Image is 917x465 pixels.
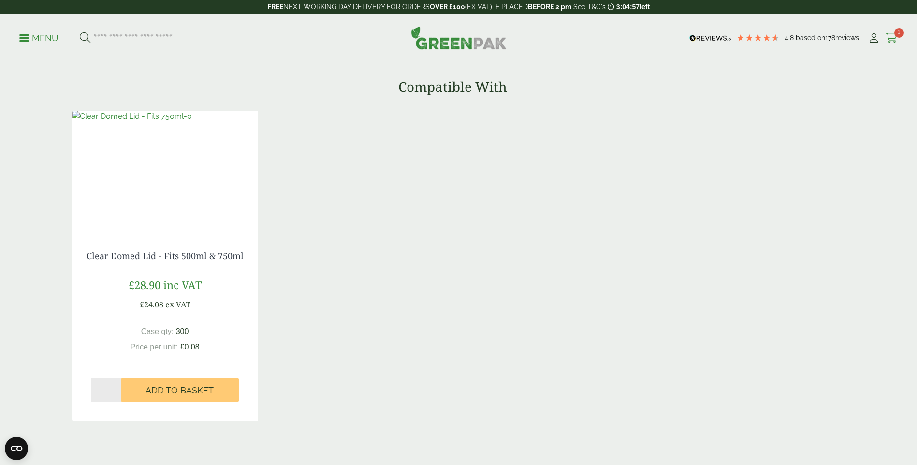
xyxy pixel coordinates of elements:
[146,385,214,396] span: Add to Basket
[785,34,796,42] span: 4.8
[163,277,202,292] span: inc VAT
[430,3,465,11] strong: OVER £100
[87,250,244,262] a: Clear Domed Lid - Fits 500ml & 750ml
[140,299,144,310] span: £
[825,34,835,42] span: 178
[141,327,174,335] span: Case qty:
[19,32,58,42] a: Menu
[528,3,571,11] strong: BEFORE 2 pm
[689,35,731,42] img: REVIEWS.io
[180,343,185,351] span: £
[72,111,258,232] a: Clear Domed Lid - Fits 750ml-0
[886,31,898,45] a: 1
[130,343,178,351] span: Price per unit:
[835,34,859,42] span: reviews
[19,32,58,44] p: Menu
[736,33,780,42] div: 4.78 Stars
[140,299,163,310] bdi: 24.08
[129,277,160,292] bdi: 28.90
[5,437,28,460] button: Open CMP widget
[886,33,898,43] i: Cart
[616,3,640,11] span: 3:04:57
[640,3,650,11] span: left
[411,26,507,49] img: GreenPak Supplies
[121,378,239,402] button: Add to Basket
[267,3,283,11] strong: FREE
[398,79,507,95] h3: Compatible With
[129,277,134,292] span: £
[165,299,190,310] span: ex VAT
[894,28,904,38] span: 1
[176,327,189,335] span: 300
[180,343,200,351] bdi: 0.08
[796,34,825,42] span: Based on
[573,3,606,11] a: See T&C's
[868,33,880,43] i: My Account
[72,111,192,122] img: Clear Domed Lid - Fits 750ml-0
